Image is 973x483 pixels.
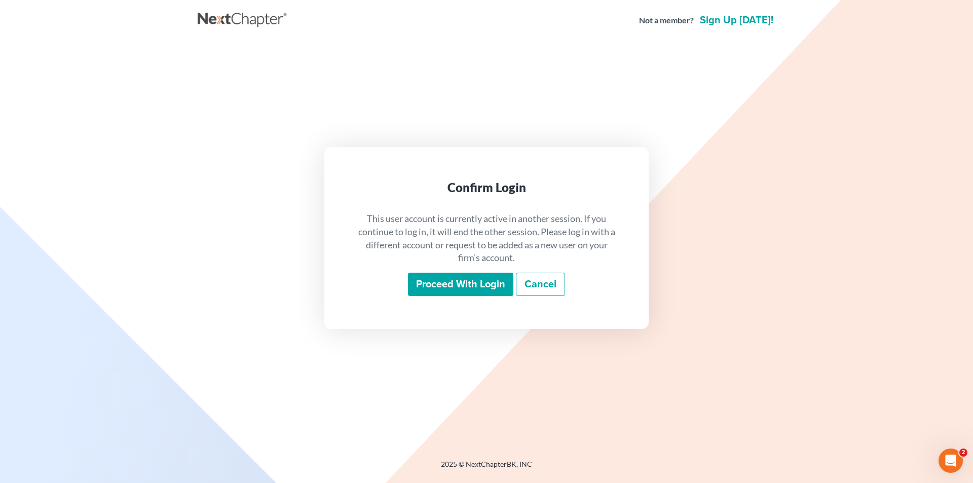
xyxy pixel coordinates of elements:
div: 2025 © NextChapterBK, INC [198,459,775,477]
span: 2 [959,449,967,457]
iframe: Intercom live chat [939,449,963,473]
p: This user account is currently active in another session. If you continue to log in, it will end ... [357,212,616,265]
a: Cancel [516,273,565,296]
strong: Not a member? [639,15,694,26]
input: Proceed with login [408,273,513,296]
div: Confirm Login [357,179,616,196]
a: Sign up [DATE]! [698,15,775,25]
